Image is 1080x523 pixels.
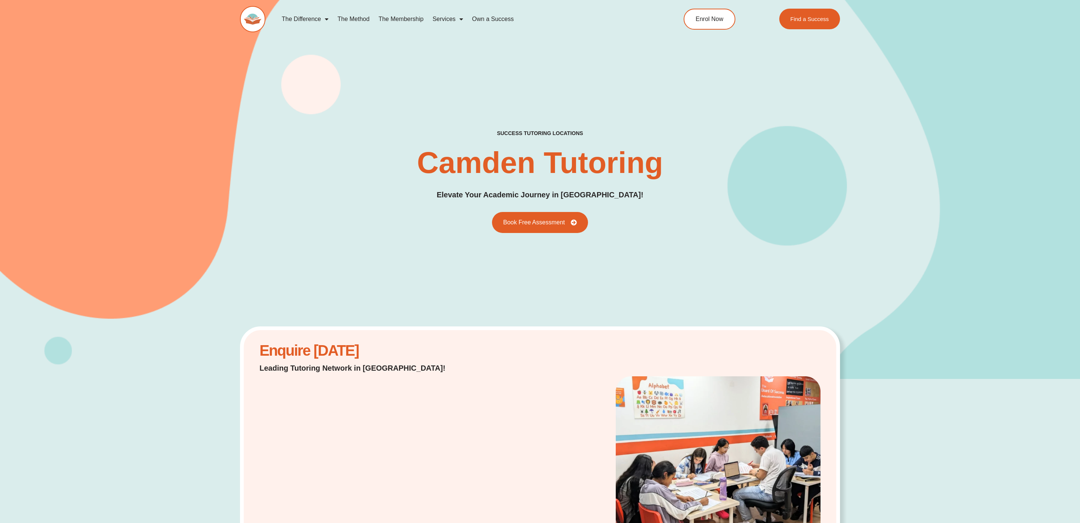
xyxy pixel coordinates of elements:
[492,212,588,233] a: Book Free Assessment
[417,148,663,178] h1: Camden Tutoring
[374,11,428,28] a: The Membership
[277,11,333,28] a: The Difference
[779,9,840,29] a: Find a Success
[333,11,374,28] a: The Method
[684,9,735,30] a: Enrol Now
[468,11,518,28] a: Own a Success
[277,11,649,28] nav: Menu
[503,219,565,225] span: Book Free Assessment
[790,16,829,22] span: Find a Success
[497,130,583,137] h2: success tutoring locations
[259,363,465,373] p: Leading Tutoring Network in [GEOGRAPHIC_DATA]!
[428,11,467,28] a: Services
[259,346,465,355] h2: Enquire [DATE]
[436,189,643,201] p: Elevate Your Academic Journey in [GEOGRAPHIC_DATA]!
[696,16,723,22] span: Enrol Now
